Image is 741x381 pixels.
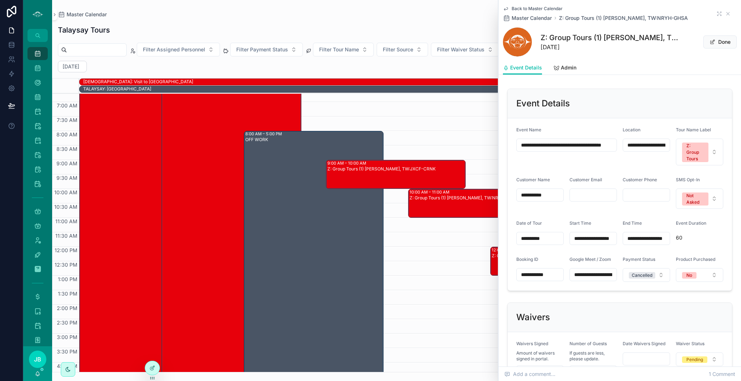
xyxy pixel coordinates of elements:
[512,6,563,12] span: Back to Master Calendar
[516,257,538,262] span: Booking ID
[676,234,723,241] span: 60
[245,137,383,143] div: OFF WORK
[676,177,700,182] span: SMS Opt-In
[58,11,107,18] a: Master Calendar
[569,220,591,226] span: Start Time
[623,257,655,262] span: Payment Status
[541,43,682,51] span: [DATE]
[686,192,704,206] div: Not Asked
[58,25,110,35] h1: Talaysay Tours
[492,247,629,253] div: 12:00 PM – 1:00 PM
[703,35,737,48] button: Done
[686,272,692,279] div: No
[569,350,617,362] span: If guests are less, please update.
[55,102,79,109] span: 7:00 AM
[34,355,41,364] span: JB
[55,348,79,355] span: 3:30 PM
[32,9,43,20] img: App logo
[326,160,465,189] div: 9:00 AM – 10:00 AMZ: Group Tours (1) [PERSON_NAME], TW:JXCF-CRNK
[676,139,723,165] button: Select Button
[83,86,733,92] div: TALAYSAY: Japan
[410,189,547,195] div: 10:00 AM – 11:00 AM
[686,356,703,363] div: Pending
[137,43,220,56] button: Select Button
[623,268,670,282] button: Select Button
[83,86,733,92] div: TALAYSAY: [GEOGRAPHIC_DATA]
[516,220,542,226] span: Date of Tour
[377,43,428,56] button: Select Button
[676,127,711,132] span: Tour Name Label
[491,247,630,275] div: 12:00 PM – 1:00 PMZ: Group School Tours (1) [PERSON_NAME], TW:MVXN-SMGE
[55,160,79,166] span: 9:00 AM
[569,341,607,346] span: Number of Guests
[623,220,642,226] span: End Time
[503,6,563,12] a: Back to Master Calendar
[327,166,465,172] div: Z: Group Tours (1) [PERSON_NAME], TW:JXCF-CRNK
[503,14,552,22] a: Master Calendar
[676,220,706,226] span: Event Duration
[437,46,484,53] span: Filter Waiver Status
[230,43,303,56] button: Select Button
[52,189,79,195] span: 10:00 AM
[23,42,52,346] div: scrollable content
[503,61,542,75] a: Event Details
[55,131,79,137] span: 8:00 AM
[54,218,79,224] span: 11:00 AM
[516,177,550,182] span: Customer Name
[623,177,657,182] span: Customer Phone
[52,204,79,210] span: 10:30 AM
[313,43,374,56] button: Select Button
[623,127,640,132] span: Location
[55,175,79,181] span: 9:30 AM
[55,319,79,326] span: 2:30 PM
[55,363,79,369] span: 4:00 PM
[67,11,107,18] span: Master Calendar
[554,61,576,76] a: Admin
[55,146,79,152] span: 8:30 AM
[236,46,288,53] span: Filter Payment Status
[569,177,602,182] span: Customer Email
[55,117,79,123] span: 7:30 AM
[559,14,688,22] a: Z: Group Tours (1) [PERSON_NAME], TW:NRYH-GHSA
[512,14,552,22] span: Master Calendar
[676,341,704,346] span: Waiver Status
[53,262,79,268] span: 12:30 PM
[408,189,547,217] div: 10:00 AM – 11:00 AMZ: Group Tours (1) [PERSON_NAME], TW:NRYH-GHSA
[676,257,715,262] span: Product Purchased
[632,272,652,279] div: Cancelled
[561,64,576,71] span: Admin
[709,371,735,378] span: 1 Comment
[83,79,733,85] div: [DEMOGRAPHIC_DATA]: Visit to [GEOGRAPHIC_DATA]
[492,253,629,259] div: Z: Group School Tours (1) [PERSON_NAME], TW:MVXN-SMGE
[56,276,79,282] span: 1:00 PM
[63,63,79,70] h2: [DATE]
[676,189,723,209] button: Select Button
[516,350,564,362] span: Amount of waivers signed in portal.
[676,268,723,282] button: Select Button
[569,257,611,262] span: Google Meet / Zoom
[686,143,704,162] div: Z: Group Tours
[55,305,79,311] span: 2:00 PM
[383,46,413,53] span: Filter Source
[83,79,733,85] div: SHAE: Visit to Japan
[319,46,359,53] span: Filter Tour Name
[56,291,79,297] span: 1:30 PM
[516,127,541,132] span: Event Name
[504,371,555,378] span: Add a comment...
[676,352,723,366] button: Select Button
[516,341,548,346] span: Waivers Signed
[327,160,465,166] div: 9:00 AM – 10:00 AM
[431,43,499,56] button: Select Button
[245,131,383,137] div: 8:00 AM – 5:00 PM
[54,233,79,239] span: 11:30 AM
[516,312,550,323] h2: Waivers
[541,33,682,43] h1: Z: Group Tours (1) [PERSON_NAME], TW:NRYH-GHSA
[510,64,542,71] span: Event Details
[53,247,79,253] span: 12:00 PM
[410,195,547,201] div: Z: Group Tours (1) [PERSON_NAME], TW:NRYH-GHSA
[623,341,665,346] span: Date Waivers Signed
[516,98,570,109] h2: Event Details
[55,334,79,340] span: 3:00 PM
[143,46,205,53] span: Filter Assigned Personnel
